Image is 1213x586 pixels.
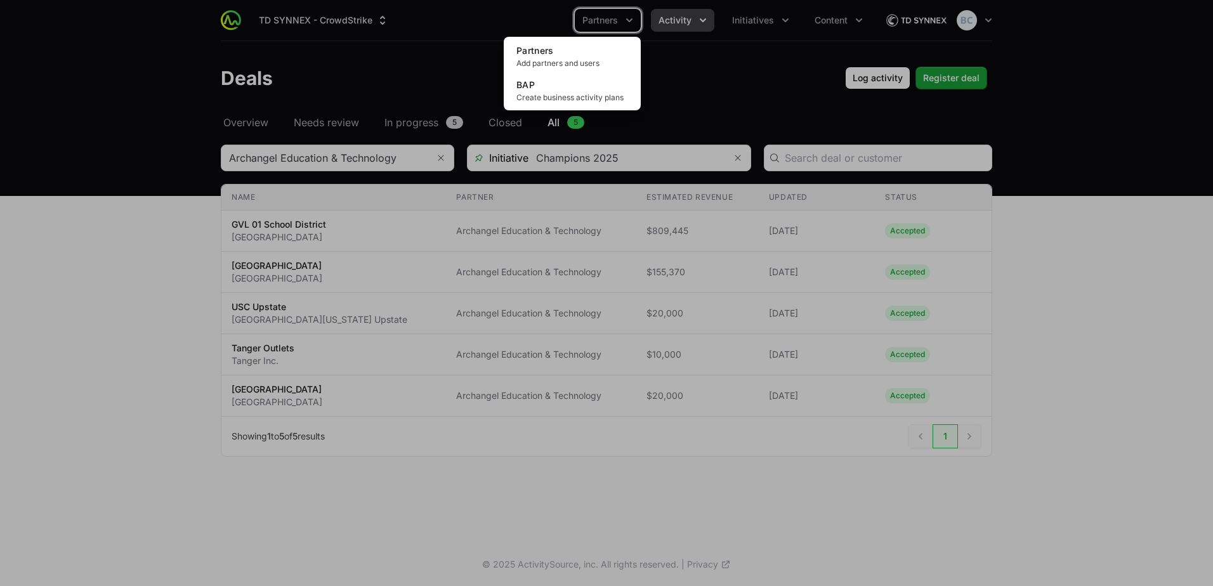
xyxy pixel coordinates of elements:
[575,9,641,32] div: Partners menu
[516,79,535,90] span: BAP
[506,74,638,108] a: BAPCreate business activity plans
[516,45,554,56] span: Partners
[516,58,628,68] span: Add partners and users
[516,93,628,103] span: Create business activity plans
[506,39,638,74] a: PartnersAdd partners and users
[241,9,870,32] div: Main navigation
